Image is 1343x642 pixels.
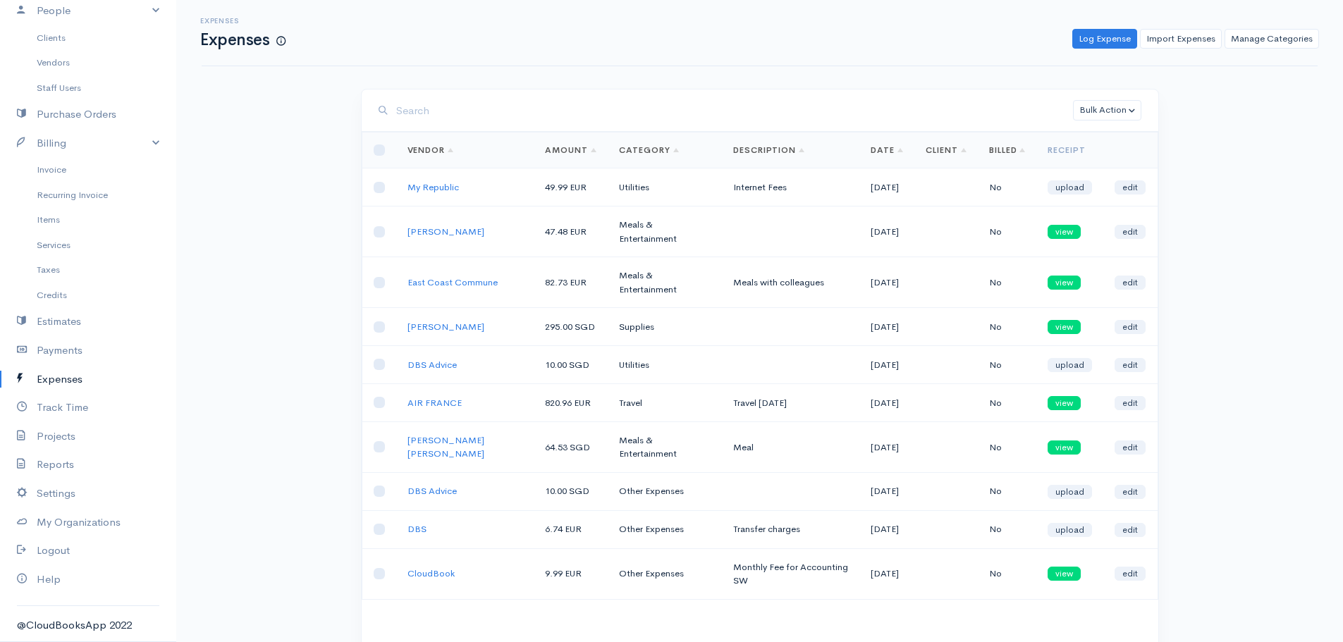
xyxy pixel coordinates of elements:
[978,168,1037,206] td: No
[276,35,286,47] span: How to log your Expenses?
[1115,485,1146,499] a: edit
[1048,567,1081,581] a: view
[407,226,484,237] a: [PERSON_NAME]
[1115,396,1146,410] a: edit
[871,144,903,156] a: Date
[1140,29,1222,49] a: Import Expenses
[608,472,722,510] td: Other Expenses
[608,510,722,548] td: Other Expenses
[608,346,722,384] td: Utilities
[534,421,608,472] td: 64.53 SGD
[1115,225,1146,239] a: edit
[534,308,608,346] td: 295.00 SGD
[534,257,608,308] td: 82.73 EUR
[1048,320,1081,334] a: view
[722,257,859,308] td: Meals with colleagues
[859,168,914,206] td: [DATE]
[407,434,484,460] a: [PERSON_NAME] [PERSON_NAME]
[608,257,722,308] td: Meals & Entertainment
[407,523,427,535] a: DBS
[859,421,914,472] td: [DATE]
[407,144,454,156] a: Vendor
[1115,320,1146,334] a: edit
[200,31,286,49] h1: Expenses
[1048,225,1081,239] a: view
[1048,276,1081,290] a: view
[722,421,859,472] td: Meal
[978,510,1037,548] td: No
[978,206,1037,257] td: No
[1073,100,1141,121] button: Bulk Action
[534,346,608,384] td: 10.00 SGD
[608,421,722,472] td: Meals & Entertainment
[407,485,457,497] a: DBS Advice
[534,472,608,510] td: 10.00 SGD
[608,548,722,599] td: Other Expenses
[926,144,967,156] a: Client
[1115,567,1146,581] a: edit
[396,97,1073,125] input: Search
[608,168,722,206] td: Utilities
[17,617,159,634] div: @CloudBooksApp 2022
[722,548,859,599] td: Monthly Fee for Accounting SW
[733,144,805,156] a: Description
[978,548,1037,599] td: No
[619,144,679,156] a: Category
[859,510,914,548] td: [DATE]
[859,346,914,384] td: [DATE]
[608,206,722,257] td: Meals & Entertainment
[978,383,1037,421] td: No
[978,257,1037,308] td: No
[534,548,608,599] td: 9.99 EUR
[534,383,608,421] td: 820.96 EUR
[1048,180,1092,195] a: upload
[1048,485,1092,499] a: upload
[407,359,457,371] a: DBS Advice
[1048,396,1081,410] a: view
[545,144,596,156] a: Amount
[859,383,914,421] td: [DATE]
[978,472,1037,510] td: No
[1115,440,1146,455] a: edit
[1048,358,1092,372] a: upload
[978,346,1037,384] td: No
[407,321,484,333] a: [PERSON_NAME]
[1072,29,1137,49] a: Log Expense
[1115,180,1146,195] a: edit
[534,510,608,548] td: 6.74 EUR
[859,206,914,257] td: [DATE]
[1048,523,1092,537] a: upload
[534,206,608,257] td: 47.48 EUR
[1115,358,1146,372] a: edit
[1115,276,1146,290] a: edit
[407,567,455,579] a: CloudBook
[407,181,459,193] a: My Republic
[722,510,859,548] td: Transfer charges
[534,168,608,206] td: 49.99 EUR
[407,397,462,409] a: AIR FRANCE
[859,548,914,599] td: [DATE]
[1048,440,1081,455] a: view
[722,168,859,206] td: Internet Fees
[859,308,914,346] td: [DATE]
[978,421,1037,472] td: No
[1115,523,1146,537] a: edit
[722,383,859,421] td: Travel [DATE]
[608,383,722,421] td: Travel
[608,308,722,346] td: Supplies
[978,308,1037,346] td: No
[407,276,498,288] a: East Coast Commune
[859,257,914,308] td: [DATE]
[859,472,914,510] td: [DATE]
[200,17,286,25] h6: Expenses
[1036,132,1103,168] th: Receipt
[989,144,1026,156] a: Billed
[1225,29,1319,49] a: Manage Categories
